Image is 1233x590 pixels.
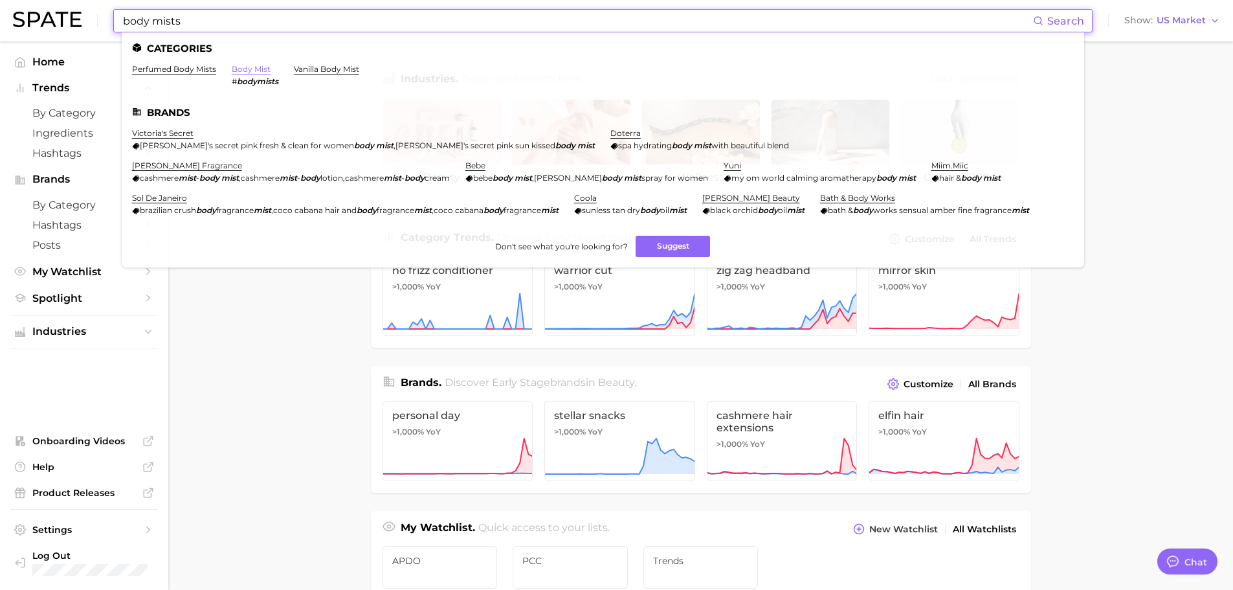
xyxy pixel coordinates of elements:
[401,520,475,538] h1: My Watchlist.
[254,205,271,215] em: mist
[869,256,1019,336] a: mirror skin>1,000% YoY
[574,193,597,203] a: coola
[196,173,199,183] span: -
[582,205,640,215] span: sunless tan dry
[758,205,778,215] em: body
[820,193,895,203] a: bath & body works
[478,520,610,538] h2: Quick access to your lists.
[869,524,938,535] span: New Watchlist
[641,173,708,183] span: spray for women
[495,242,628,251] span: Don't see what you're looking for?
[1121,12,1223,29] button: ShowUS Market
[912,427,927,437] span: YoY
[1157,17,1206,24] span: US Market
[554,409,685,422] span: stellar snacks
[828,205,853,215] span: bath &
[376,141,394,150] em: mist
[32,487,136,499] span: Product Releases
[878,427,910,437] span: >1,000%
[392,282,424,291] span: >1,000%
[624,173,641,183] em: mist
[426,282,441,292] span: YoY
[196,205,216,215] em: body
[140,173,179,183] span: cashmere
[750,439,765,449] span: YoY
[132,205,559,215] div: , ,
[953,524,1016,535] span: All Watchlists
[280,173,297,183] em: mist
[869,401,1019,481] a: elfin hair>1,000% YoY
[32,550,148,562] span: Log Out
[10,143,158,163] a: Hashtags
[132,173,450,183] div: , ,
[961,173,981,183] em: body
[132,128,194,138] a: victoria's secret
[1124,17,1153,24] span: Show
[445,376,636,389] span: Discover Early Stage brands in .
[707,256,858,336] a: zig zag headband>1,000% YoY
[660,205,669,215] span: oil
[711,141,789,150] span: with beautiful blend
[878,282,910,291] span: >1,000%
[32,56,136,68] span: Home
[401,376,441,389] span: Brands .
[132,64,216,74] a: perfumed body mists
[878,264,1010,277] span: mirror skin
[10,262,158,282] a: My Watchlist
[707,401,858,481] a: cashmere hair extensions>1,000% YoY
[297,173,300,183] span: -
[241,173,280,183] span: cashmere
[465,161,485,170] a: bebe
[32,82,136,94] span: Trends
[122,10,1033,32] input: Search here for a brand, industry, or ingredient
[10,483,158,503] a: Product Releases
[377,205,414,215] span: fragrance
[850,520,940,538] button: New Watchlist
[401,173,405,183] span: -
[32,199,136,211] span: by Category
[483,205,504,215] em: body
[32,174,136,185] span: Brands
[544,256,695,336] a: warrior cut>1,000% YoY
[554,282,586,291] span: >1,000%
[1012,205,1029,215] em: mist
[544,401,695,481] a: stellar snacks>1,000% YoY
[294,64,359,74] a: vanilla body mist
[598,376,634,389] span: beauty
[968,379,1016,390] span: All Brands
[32,127,136,139] span: Ingredients
[10,52,158,72] a: Home
[873,205,1012,215] span: works sensual amber fine fragrance
[354,141,374,150] em: body
[702,193,800,203] a: [PERSON_NAME] beauty
[232,64,271,74] a: body mist
[32,292,136,304] span: Spotlight
[392,427,424,437] span: >1,000%
[392,409,524,422] span: personal day
[473,173,493,183] span: bebe
[392,264,524,277] span: no frizz conditioner
[778,205,787,215] span: oil
[132,43,1074,54] li: Categories
[237,76,278,86] em: bodymists
[10,288,158,308] a: Spotlight
[10,195,158,215] a: by Category
[383,401,533,481] a: personal day>1,000% YoY
[636,236,710,257] button: Suggest
[853,205,873,215] em: body
[32,266,136,278] span: My Watchlist
[32,219,136,231] span: Hashtags
[716,264,848,277] span: zig zag headband
[465,173,708,183] div: ,
[672,141,692,150] em: body
[395,141,555,150] span: [PERSON_NAME]'s secret pink sun kissed
[414,205,432,215] em: mist
[10,170,158,189] button: Brands
[132,141,595,150] div: ,
[10,235,158,255] a: Posts
[426,427,441,437] span: YoY
[132,161,242,170] a: [PERSON_NAME] fragrance
[669,205,687,215] em: mist
[232,76,237,86] span: #
[534,173,602,183] span: [PERSON_NAME]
